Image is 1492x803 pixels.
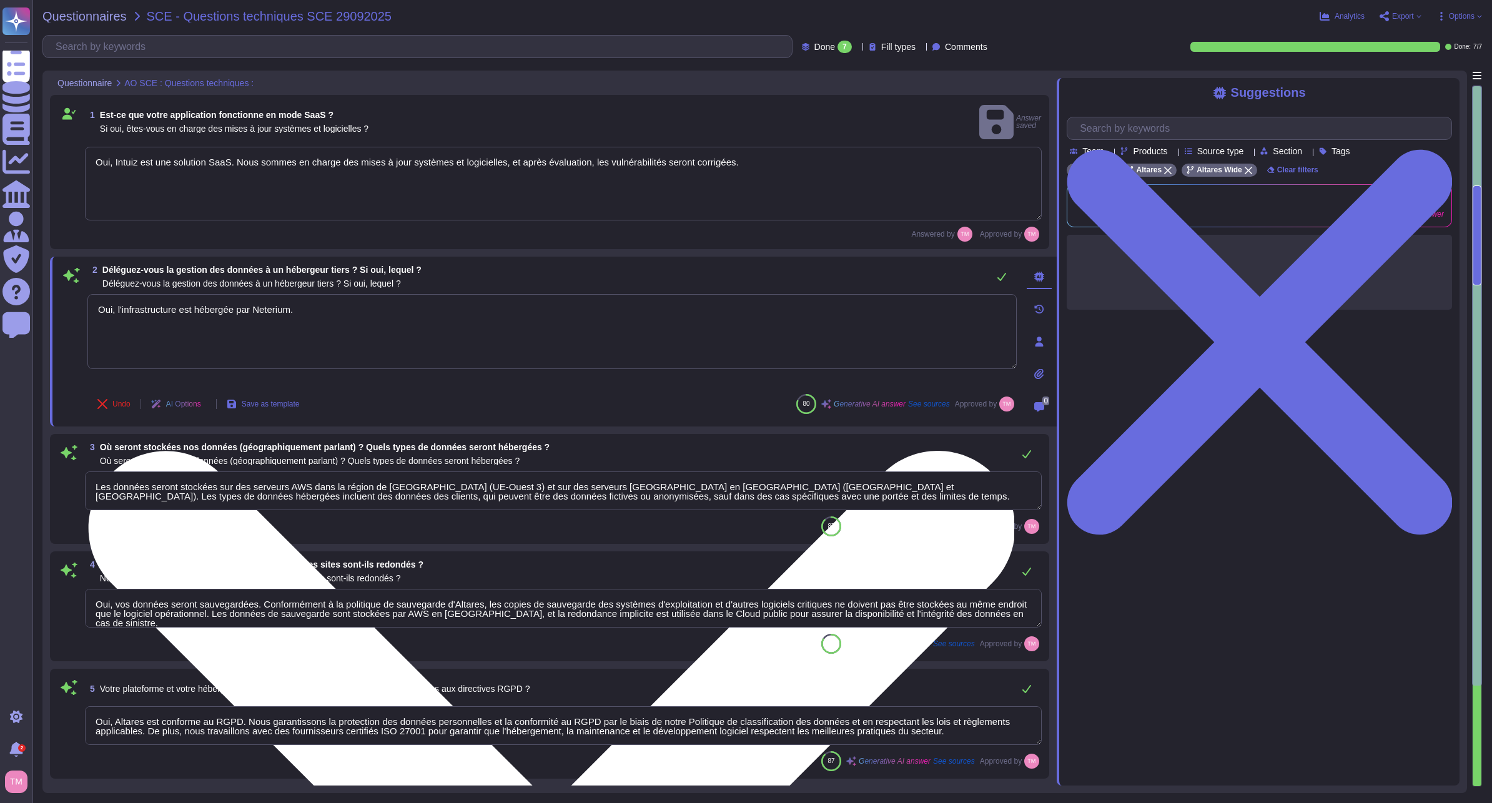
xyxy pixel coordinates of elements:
[85,706,1042,745] textarea: Oui, Altares est conforme au RGPD. Nous garantissons la protection des données personnelles et la...
[1024,636,1039,651] img: user
[881,42,916,51] span: Fill types
[87,265,97,274] span: 2
[85,560,95,569] span: 4
[945,42,987,51] span: Comments
[87,294,1017,369] textarea: Oui, l'infrastructure est hébergée par Neterium.
[999,397,1014,411] img: user
[1320,11,1365,21] button: Analytics
[957,227,972,242] img: user
[837,41,852,53] div: 7
[85,443,95,451] span: 3
[828,640,835,647] span: 83
[1024,519,1039,534] img: user
[147,10,392,22] span: SCE - Questions techniques SCE 29092025
[814,42,835,51] span: Done
[5,771,27,793] img: user
[100,110,333,120] span: Est-ce que votre application fonctionne en mode SaaS ?
[803,400,810,407] span: 80
[42,10,127,22] span: Questionnaires
[85,147,1042,220] textarea: Oui, Intuiz est une solution SaaS. Nous sommes en charge des mises à jour systèmes et logicielles...
[979,102,1042,142] span: Answer saved
[1473,44,1482,50] span: 7 / 7
[1024,754,1039,769] img: user
[828,523,835,530] span: 87
[1335,12,1365,20] span: Analytics
[49,36,792,57] input: Search by keywords
[1024,227,1039,242] img: user
[1449,12,1475,20] span: Options
[85,111,95,119] span: 1
[1074,117,1451,139] input: Search by keywords
[1454,44,1471,50] span: Done:
[57,79,112,87] span: Questionnaire
[18,744,26,752] div: 2
[85,589,1042,628] textarea: Oui, vos données seront sauvegardées. Conformément à la politique de sauvegarde d'Altares, les co...
[1042,397,1049,405] span: 0
[911,230,954,238] span: Answered by
[1392,12,1414,20] span: Export
[100,124,368,134] span: Si oui, êtes-vous en charge des mises à jour systèmes et logicielles ?
[828,757,835,764] span: 87
[102,278,401,288] span: Déléguez-vous la gestion des données à un hébergeur tiers ? Si oui, lequel ?
[85,684,95,693] span: 5
[2,768,36,796] button: user
[124,79,254,87] span: AO SCE : Questions techniques :
[85,471,1042,510] textarea: Les données seront stockées sur des serveurs AWS dans la région de [GEOGRAPHIC_DATA] (UE-Ouest 3)...
[980,230,1022,238] span: Approved by
[102,265,422,275] span: Déléguez-vous la gestion des données à un hébergeur tiers ? Si oui, lequel ?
